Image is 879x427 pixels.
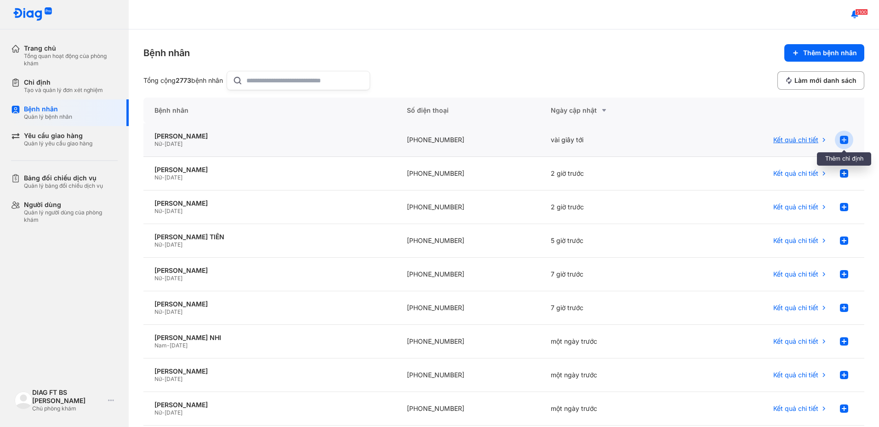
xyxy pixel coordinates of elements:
[170,342,188,349] span: [DATE]
[154,266,385,275] div: [PERSON_NAME]
[154,132,385,140] div: [PERSON_NAME]
[24,209,118,224] div: Quản lý người dùng của phòng khám
[165,208,183,214] span: [DATE]
[24,44,118,52] div: Trang chủ
[162,174,165,181] span: -
[396,258,540,291] div: [PHONE_NUMBER]
[32,405,104,412] div: Chủ phòng khám
[154,199,385,208] div: [PERSON_NAME]
[165,174,183,181] span: [DATE]
[773,304,818,312] span: Kết quả chi tiết
[154,208,162,214] span: Nữ
[154,342,167,349] span: Nam
[773,169,818,178] span: Kết quả chi tiết
[24,87,103,94] div: Tạo và quản lý đơn xét nghiệm
[154,401,385,409] div: [PERSON_NAME]
[773,270,818,278] span: Kết quả chi tiết
[24,140,92,147] div: Quản lý yêu cầu giao hàng
[162,375,165,382] span: -
[165,140,183,147] span: [DATE]
[165,308,183,315] span: [DATE]
[154,174,162,181] span: Nữ
[540,258,684,291] div: 7 giờ trước
[165,241,183,248] span: [DATE]
[165,375,183,382] span: [DATE]
[396,291,540,325] div: [PHONE_NUMBER]
[154,140,162,147] span: Nữ
[773,136,818,144] span: Kết quả chi tiết
[540,325,684,358] div: một ngày trước
[855,9,868,15] span: 5100
[154,409,162,416] span: Nữ
[396,123,540,157] div: [PHONE_NUMBER]
[396,358,540,392] div: [PHONE_NUMBER]
[794,76,856,85] span: Làm mới danh sách
[32,388,104,405] div: DIAG FT BS [PERSON_NAME]
[773,337,818,346] span: Kết quả chi tiết
[773,237,818,245] span: Kết quả chi tiết
[154,308,162,315] span: Nữ
[176,76,191,84] span: 2773
[24,52,118,67] div: Tổng quan hoạt động của phòng khám
[396,224,540,258] div: [PHONE_NUMBER]
[396,392,540,426] div: [PHONE_NUMBER]
[396,190,540,224] div: [PHONE_NUMBER]
[162,409,165,416] span: -
[24,78,103,87] div: Chỉ định
[154,367,385,375] div: [PERSON_NAME]
[773,203,818,211] span: Kết quả chi tiết
[540,190,684,224] div: 2 giờ trước
[165,409,183,416] span: [DATE]
[24,201,118,209] div: Người dùng
[162,308,165,315] span: -
[24,174,103,182] div: Bảng đối chiếu dịch vụ
[777,71,864,90] button: Làm mới danh sách
[143,76,223,85] div: Tổng cộng bệnh nhân
[540,123,684,157] div: vài giây tới
[15,392,32,409] img: logo
[167,342,170,349] span: -
[143,46,190,59] div: Bệnh nhân
[154,334,385,342] div: [PERSON_NAME] NHI
[540,157,684,190] div: 2 giờ trước
[396,98,540,123] div: Số điện thoại
[803,49,857,57] span: Thêm bệnh nhân
[154,275,162,282] span: Nữ
[396,325,540,358] div: [PHONE_NUMBER]
[162,275,165,282] span: -
[24,132,92,140] div: Yêu cầu giao hàng
[154,233,385,241] div: [PERSON_NAME] TIỀN
[24,182,103,190] div: Quản lý bảng đối chiếu dịch vụ
[154,300,385,308] div: [PERSON_NAME]
[162,241,165,248] span: -
[773,371,818,379] span: Kết quả chi tiết
[24,105,72,113] div: Bệnh nhân
[162,208,165,214] span: -
[551,105,673,116] div: Ngày cập nhật
[773,404,818,413] span: Kết quả chi tiết
[540,224,684,258] div: 5 giờ trước
[540,392,684,426] div: một ngày trước
[154,241,162,248] span: Nữ
[143,98,396,123] div: Bệnh nhân
[540,291,684,325] div: 7 giờ trước
[540,358,684,392] div: một ngày trước
[165,275,183,282] span: [DATE]
[154,166,385,174] div: [PERSON_NAME]
[13,7,52,22] img: logo
[784,44,864,62] button: Thêm bệnh nhân
[154,375,162,382] span: Nữ
[396,157,540,190] div: [PHONE_NUMBER]
[24,113,72,121] div: Quản lý bệnh nhân
[162,140,165,147] span: -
